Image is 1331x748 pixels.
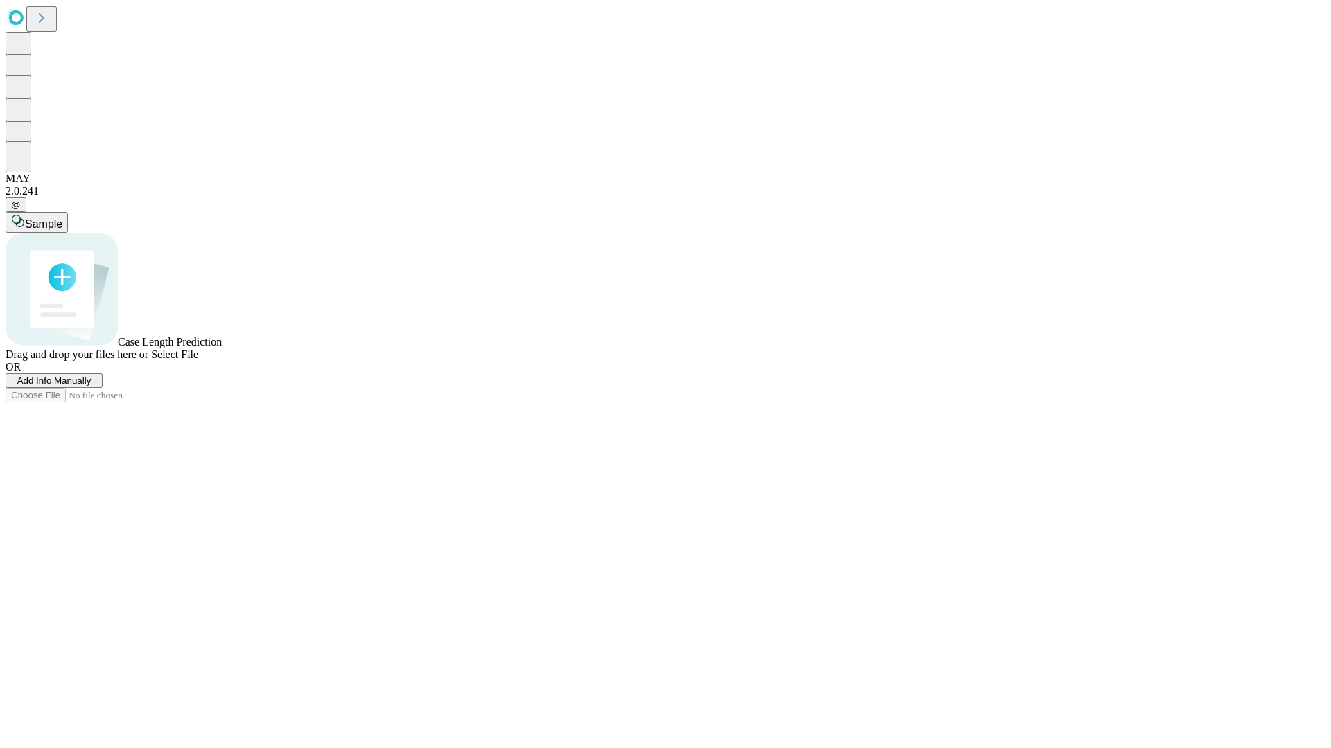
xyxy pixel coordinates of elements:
span: Sample [25,218,62,230]
span: OR [6,361,21,373]
button: Sample [6,212,68,233]
span: Select File [151,348,198,360]
span: Drag and drop your files here or [6,348,148,360]
button: Add Info Manually [6,373,103,388]
span: Case Length Prediction [118,336,222,348]
button: @ [6,197,26,212]
span: Add Info Manually [17,375,92,386]
span: @ [11,199,21,210]
div: 2.0.241 [6,185,1325,197]
div: MAY [6,172,1325,185]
